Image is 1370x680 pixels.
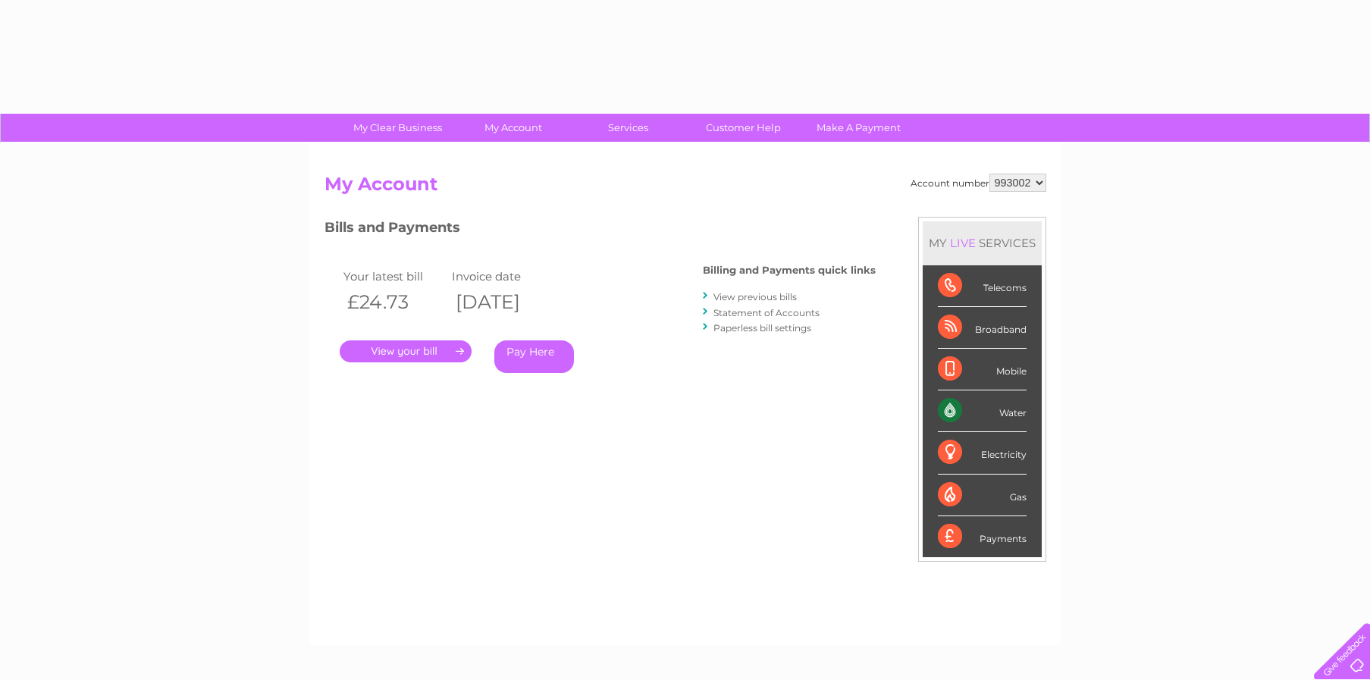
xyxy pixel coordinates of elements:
[448,287,557,318] th: [DATE]
[923,221,1042,265] div: MY SERVICES
[938,349,1027,390] div: Mobile
[450,114,575,142] a: My Account
[703,265,876,276] h4: Billing and Payments quick links
[938,432,1027,474] div: Electricity
[796,114,921,142] a: Make A Payment
[340,340,472,362] a: .
[681,114,806,142] a: Customer Help
[335,114,460,142] a: My Clear Business
[448,266,557,287] td: Invoice date
[938,307,1027,349] div: Broadband
[947,236,979,250] div: LIVE
[494,340,574,373] a: Pay Here
[566,114,691,142] a: Services
[324,217,876,243] h3: Bills and Payments
[713,322,811,334] a: Paperless bill settings
[713,307,820,318] a: Statement of Accounts
[713,291,797,302] a: View previous bills
[938,390,1027,432] div: Water
[324,174,1046,202] h2: My Account
[938,475,1027,516] div: Gas
[911,174,1046,192] div: Account number
[340,287,449,318] th: £24.73
[340,266,449,287] td: Your latest bill
[938,265,1027,307] div: Telecoms
[938,516,1027,557] div: Payments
